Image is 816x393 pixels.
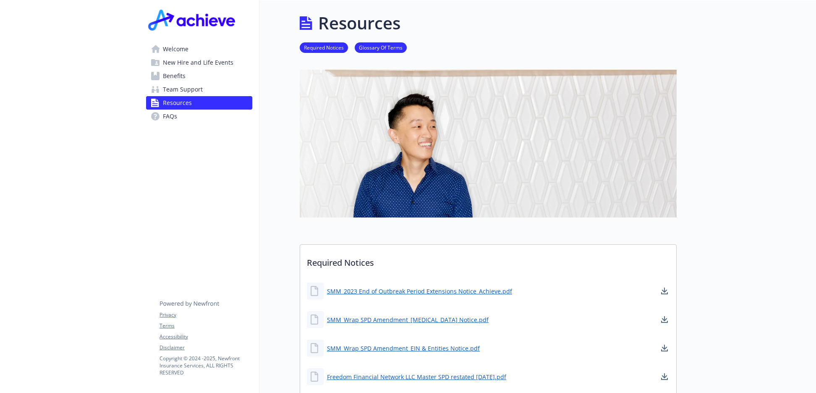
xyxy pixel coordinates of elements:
a: Benefits [146,69,252,83]
a: download document [659,372,670,382]
h1: Resources [318,10,400,36]
a: Disclaimer [160,344,252,351]
span: Resources [163,96,192,110]
span: New Hire and Life Events [163,56,233,69]
a: download document [659,286,670,296]
span: FAQs [163,110,177,123]
span: Welcome [163,42,188,56]
a: Resources [146,96,252,110]
span: Team Support [163,83,203,96]
a: SMM_Wrap SPD Amendment_[MEDICAL_DATA] Notice.pdf [327,315,489,324]
a: Freedom Financial Network LLC Master SPD restated [DATE].pdf [327,372,506,381]
a: SMM_Wrap SPD Amendment_EIN & Entities Notice.pdf [327,344,480,353]
a: download document [659,343,670,353]
a: Terms [160,322,252,330]
a: Accessibility [160,333,252,341]
a: Team Support [146,83,252,96]
a: Welcome [146,42,252,56]
span: Benefits [163,69,186,83]
p: Required Notices [300,245,676,276]
a: FAQs [146,110,252,123]
p: Copyright © 2024 - 2025 , Newfront Insurance Services, ALL RIGHTS RESERVED [160,355,252,376]
a: Glossary Of Terms [355,43,407,51]
a: New Hire and Life Events [146,56,252,69]
a: SMM_2023 End of Outbreak Period Extensions Notice_Achieve.pdf [327,287,512,296]
img: resources page banner [300,70,677,217]
a: Required Notices [300,43,348,51]
a: download document [659,314,670,325]
a: Privacy [160,311,252,319]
